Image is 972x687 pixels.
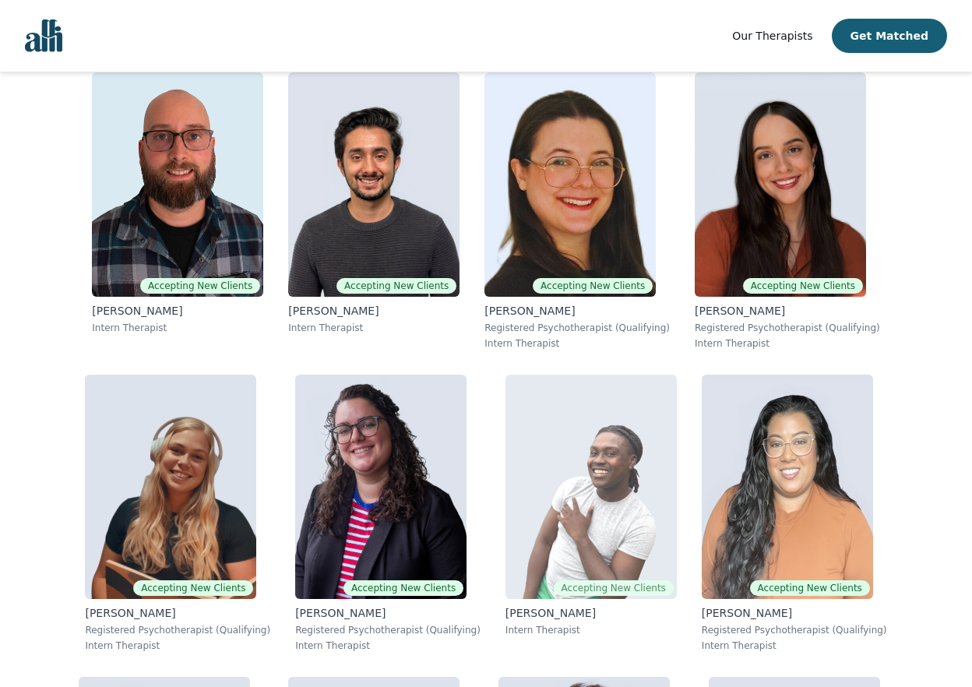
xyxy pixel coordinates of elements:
a: Our Therapists [732,26,812,45]
p: [PERSON_NAME] [295,605,481,621]
button: Get Matched [832,19,947,53]
p: [PERSON_NAME] [288,303,460,319]
p: Intern Therapist [295,639,481,652]
p: Registered Psychotherapist (Qualifying) [85,624,270,636]
img: Cayley_Hanson [295,375,467,599]
p: Intern Therapist [92,322,263,334]
a: Christina_PersaudAccepting New Clients[PERSON_NAME]Registered Psychotherapist (Qualifying)Intern ... [689,362,900,664]
p: Registered Psychotherapist (Qualifying) [695,322,880,334]
img: Sarah_Wild [484,72,656,297]
img: Christina_Persaud [702,375,873,599]
a: Anthony_KusiAccepting New Clients[PERSON_NAME]Intern Therapist [493,362,689,664]
a: Sarah_WildAccepting New Clients[PERSON_NAME]Registered Psychotherapist (Qualifying)Intern Therapist [472,60,682,362]
p: Intern Therapist [85,639,270,652]
p: Intern Therapist [288,322,460,334]
span: Accepting New Clients [750,580,870,596]
p: [PERSON_NAME] [92,303,263,319]
p: Intern Therapist [702,639,887,652]
a: Daniel_MendesAccepting New Clients[PERSON_NAME]Intern Therapist [276,60,472,362]
img: Laura_Grohovac [695,72,866,297]
p: Intern Therapist [505,624,677,636]
a: Laura_GrohovacAccepting New Clients[PERSON_NAME]Registered Psychotherapist (Qualifying)Intern The... [682,60,893,362]
span: Accepting New Clients [140,278,260,294]
img: Daniel_Mendes [288,72,460,297]
a: Cayley_HansonAccepting New Clients[PERSON_NAME]Registered Psychotherapist (Qualifying)Intern Ther... [283,362,493,664]
img: Emerald_Weninger [85,375,256,599]
span: Accepting New Clients [554,580,674,596]
p: [PERSON_NAME] [484,303,670,319]
p: [PERSON_NAME] [695,303,880,319]
p: [PERSON_NAME] [505,605,677,621]
p: [PERSON_NAME] [702,605,887,621]
img: Anthony_Kusi [505,375,677,599]
a: Benjamin_BedeckiAccepting New Clients[PERSON_NAME]Intern Therapist [79,60,276,362]
span: Accepting New Clients [336,278,456,294]
span: Accepting New Clients [133,580,253,596]
p: Intern Therapist [695,337,880,350]
p: [PERSON_NAME] [85,605,270,621]
span: Accepting New Clients [533,278,653,294]
span: Accepting New Clients [743,278,863,294]
img: alli logo [25,19,62,52]
p: Registered Psychotherapist (Qualifying) [484,322,670,334]
span: Accepting New Clients [343,580,463,596]
p: Registered Psychotherapist (Qualifying) [702,624,887,636]
p: Intern Therapist [484,337,670,350]
p: Registered Psychotherapist (Qualifying) [295,624,481,636]
a: Emerald_WeningerAccepting New Clients[PERSON_NAME]Registered Psychotherapist (Qualifying)Intern T... [72,362,283,664]
img: Benjamin_Bedecki [92,72,263,297]
span: Our Therapists [732,30,812,42]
